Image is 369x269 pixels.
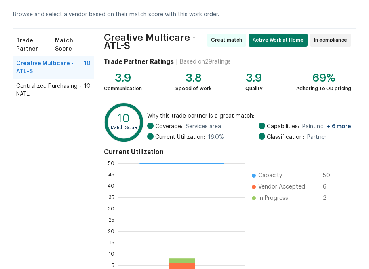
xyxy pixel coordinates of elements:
[108,229,114,234] text: 20
[108,161,114,166] text: 50
[323,172,336,180] span: 50
[104,58,174,66] h4: Trade Partner Ratings
[186,123,221,131] span: Services area
[147,112,351,120] span: Why this trade partner is a great match:
[16,37,55,53] span: Trade Partner
[245,74,263,82] div: 3.9
[211,36,245,44] span: Great match
[267,123,299,131] span: Capabilities:
[175,74,211,82] div: 3.8
[314,36,350,44] span: In compliance
[327,124,351,129] span: + 6 more
[267,133,304,141] span: Classification:
[245,85,263,93] div: Quality
[112,263,114,268] text: 5
[258,172,282,180] span: Capacity
[258,194,288,202] span: In Progress
[104,85,142,93] div: Communication
[84,59,91,76] span: 10
[174,58,180,66] div: |
[118,114,130,125] text: 10
[110,240,114,245] text: 15
[323,194,336,202] span: 2
[104,74,142,82] div: 3.9
[258,183,305,191] span: Vendor Accepted
[307,133,327,141] span: Partner
[109,195,114,200] text: 35
[155,133,205,141] span: Current Utilization:
[323,183,336,191] span: 6
[296,74,351,82] div: 69%
[208,133,224,141] span: 16.0 %
[175,85,211,93] div: Speed of work
[55,37,91,53] span: Match Score
[155,123,182,131] span: Coverage:
[108,172,114,177] text: 45
[296,85,351,93] div: Adhering to OD pricing
[109,252,114,256] text: 10
[111,125,137,130] text: Match Score
[253,36,307,44] span: Active Work at Home
[104,148,351,156] h4: Current Utilization
[302,123,351,131] span: Painting
[108,184,114,189] text: 40
[13,1,356,29] div: Browse and select a vendor based on their match score with this work order.
[16,82,84,98] span: Centralized Purchasing - NATL.
[109,218,114,222] text: 25
[104,34,205,50] span: Creative Multicare - ATL-S
[16,59,84,76] span: Creative Multicare - ATL-S
[84,82,91,98] span: 10
[108,206,114,211] text: 30
[180,58,231,66] div: Based on 29 ratings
